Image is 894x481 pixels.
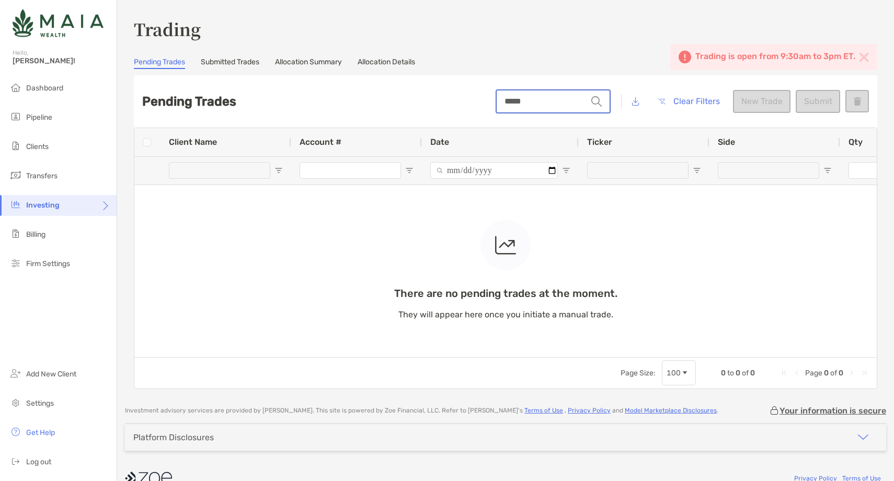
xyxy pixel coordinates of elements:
[591,96,602,107] img: input icon
[857,431,869,443] img: icon arrow
[125,407,718,415] p: Investment advisory services are provided by [PERSON_NAME] . This site is powered by Zoe Financia...
[26,201,60,210] span: Investing
[26,230,45,239] span: Billing
[26,259,70,268] span: Firm Settings
[9,198,22,211] img: investing icon
[9,426,22,438] img: get-help icon
[568,407,611,414] a: Privacy Policy
[26,457,51,466] span: Log out
[9,455,22,467] img: logout icon
[9,140,22,152] img: clients icon
[839,369,843,377] span: 0
[134,17,877,41] h3: Trading
[9,110,22,123] img: pipeline icon
[394,287,617,300] p: There are no pending trades at the moment.
[134,58,185,69] a: Pending Trades
[667,369,681,377] div: 100
[26,142,49,151] span: Clients
[524,407,563,414] a: Terms of Use
[133,432,214,442] div: Platform Disclosures
[793,369,801,377] div: Previous Page
[275,58,342,69] a: Allocation Summary
[695,50,855,63] div: Trading is open from 9:30am to 3pm ET.
[860,369,868,377] div: Last Page
[662,360,696,385] div: Page Size
[736,369,740,377] span: 0
[13,4,104,42] img: Zoe Logo
[358,58,415,69] a: Allocation Details
[26,84,63,93] span: Dashboard
[13,56,110,65] span: [PERSON_NAME]!
[859,52,869,62] img: Close notification icon
[26,171,58,180] span: Transfers
[201,58,259,69] a: Submitted Trades
[142,94,236,109] h2: Pending Trades
[9,169,22,181] img: transfers icon
[721,369,726,377] span: 0
[805,369,822,377] span: Page
[9,396,22,409] img: settings icon
[9,81,22,94] img: dashboard icon
[9,227,22,240] img: billing icon
[26,113,52,122] span: Pipeline
[26,370,76,379] span: Add New Client
[658,98,666,105] img: button icon
[9,257,22,269] img: firm-settings icon
[847,369,856,377] div: Next Page
[780,369,788,377] div: First Page
[742,369,749,377] span: of
[679,50,691,64] img: Notification icon
[625,407,717,414] a: Model Marketplace Disclosures
[750,369,755,377] span: 0
[394,308,617,321] p: They will appear here once you initiate a manual trade.
[495,233,516,258] img: empty state icon
[830,369,837,377] span: of
[621,369,656,377] div: Page Size:
[26,399,54,408] span: Settings
[9,367,22,380] img: add_new_client icon
[650,90,728,113] button: Clear Filters
[26,428,55,437] span: Get Help
[727,369,734,377] span: to
[780,406,886,416] p: Your information is secure
[824,369,829,377] span: 0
